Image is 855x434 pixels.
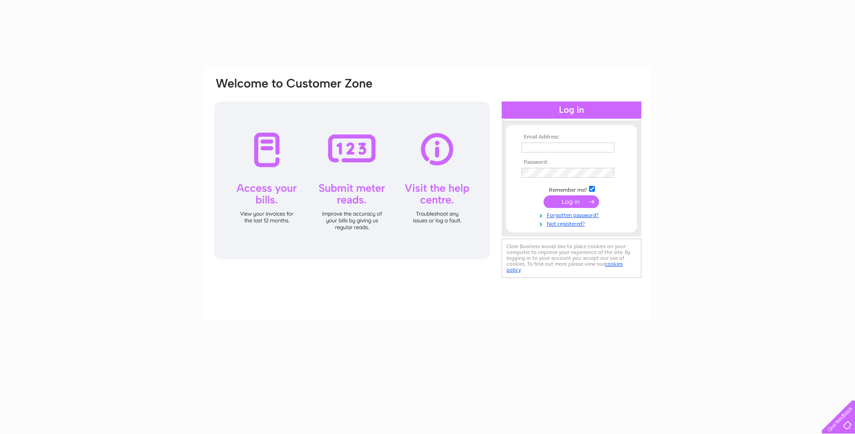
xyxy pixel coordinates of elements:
[519,185,624,194] td: Remember me?
[519,159,624,166] th: Password:
[521,210,624,219] a: Forgotten password?
[544,195,599,208] input: Submit
[502,239,641,278] div: Clear Business would like to place cookies on your computer to improve your experience of the sit...
[507,261,623,273] a: cookies policy
[519,134,624,140] th: Email Address:
[521,219,624,227] a: Not registered?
